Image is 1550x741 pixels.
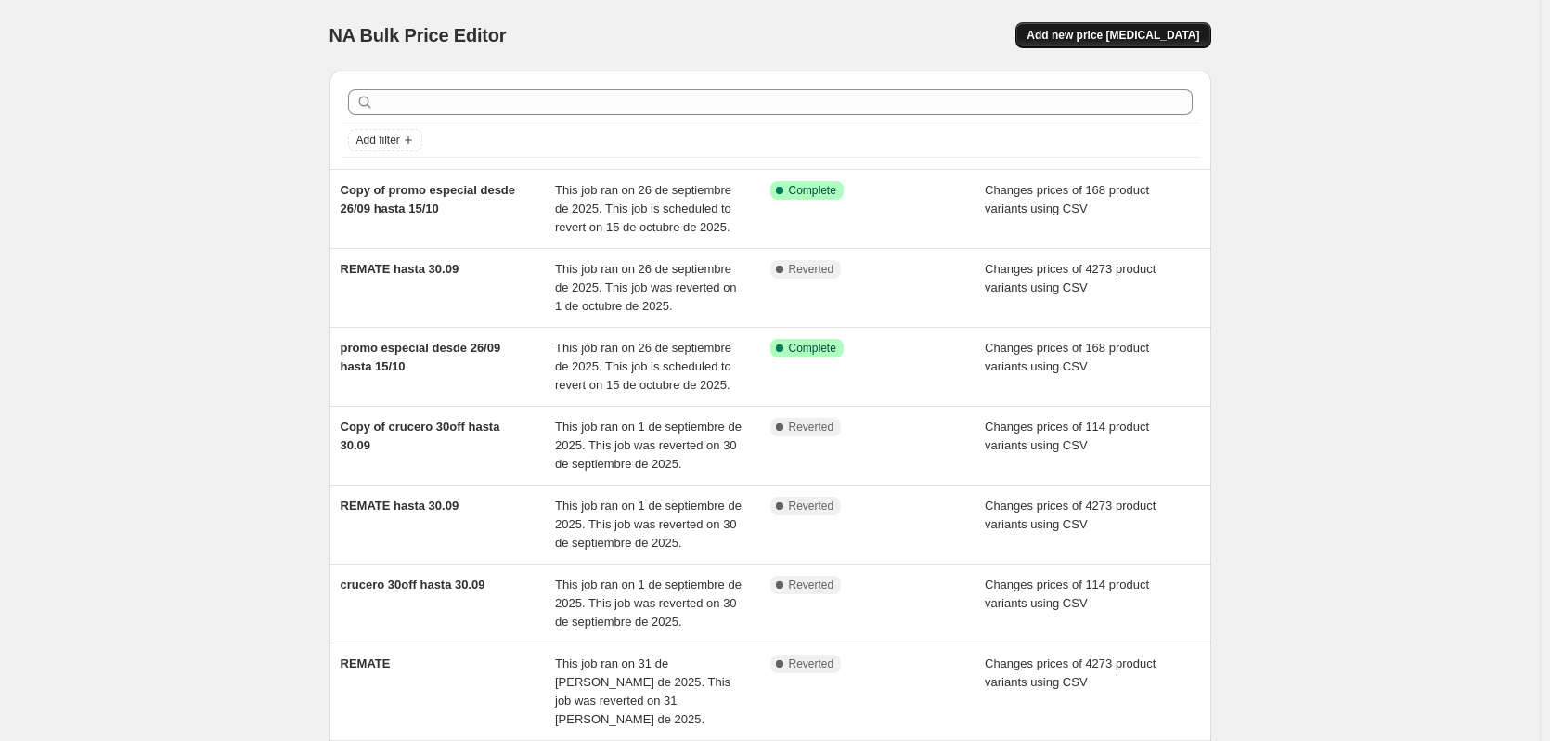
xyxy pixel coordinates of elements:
span: Reverted [789,262,834,277]
button: Add new price [MEDICAL_DATA] [1015,22,1210,48]
span: This job ran on 1 de septiembre de 2025. This job was reverted on 30 de septiembre de 2025. [555,578,742,629]
span: Changes prices of 168 product variants using CSV [985,341,1149,373]
span: This job ran on 26 de septiembre de 2025. This job is scheduled to revert on 15 de octubre de 2025. [555,341,731,392]
span: Reverted [789,499,834,513]
span: Reverted [789,420,834,435]
span: REMATE hasta 30.09 [341,499,459,513]
span: Reverted [789,656,834,671]
span: Changes prices of 114 product variants using CSV [985,578,1149,610]
span: Changes prices of 4273 product variants using CSV [985,262,1156,294]
span: Changes prices of 4273 product variants using CSV [985,656,1156,689]
span: NA Bulk Price Editor [329,25,507,45]
button: Add filter [348,129,422,151]
span: REMATE [341,656,391,670]
span: Copy of promo especial desde 26/09 hasta 15/10 [341,183,516,215]
span: promo especial desde 26/09 hasta 15/10 [341,341,501,373]
span: This job ran on 1 de septiembre de 2025. This job was reverted on 30 de septiembre de 2025. [555,499,742,550]
span: Changes prices of 114 product variants using CSV [985,420,1149,452]
span: This job ran on 26 de septiembre de 2025. This job is scheduled to revert on 15 de octubre de 2025. [555,183,731,234]
span: Reverted [789,578,834,592]
span: Copy of crucero 30off hasta 30.09 [341,420,500,452]
span: Complete [789,341,836,356]
span: Add filter [356,133,400,148]
span: Changes prices of 4273 product variants using CSV [985,499,1156,531]
span: Add new price [MEDICAL_DATA] [1027,28,1199,43]
span: Complete [789,183,836,198]
span: This job ran on 26 de septiembre de 2025. This job was reverted on 1 de octubre de 2025. [555,262,737,313]
span: This job ran on 31 de [PERSON_NAME] de 2025. This job was reverted on 31 [PERSON_NAME] de 2025. [555,656,730,726]
span: Changes prices of 168 product variants using CSV [985,183,1149,215]
span: crucero 30off hasta 30.09 [341,578,485,591]
span: REMATE hasta 30.09 [341,262,459,276]
span: This job ran on 1 de septiembre de 2025. This job was reverted on 30 de septiembre de 2025. [555,420,742,471]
